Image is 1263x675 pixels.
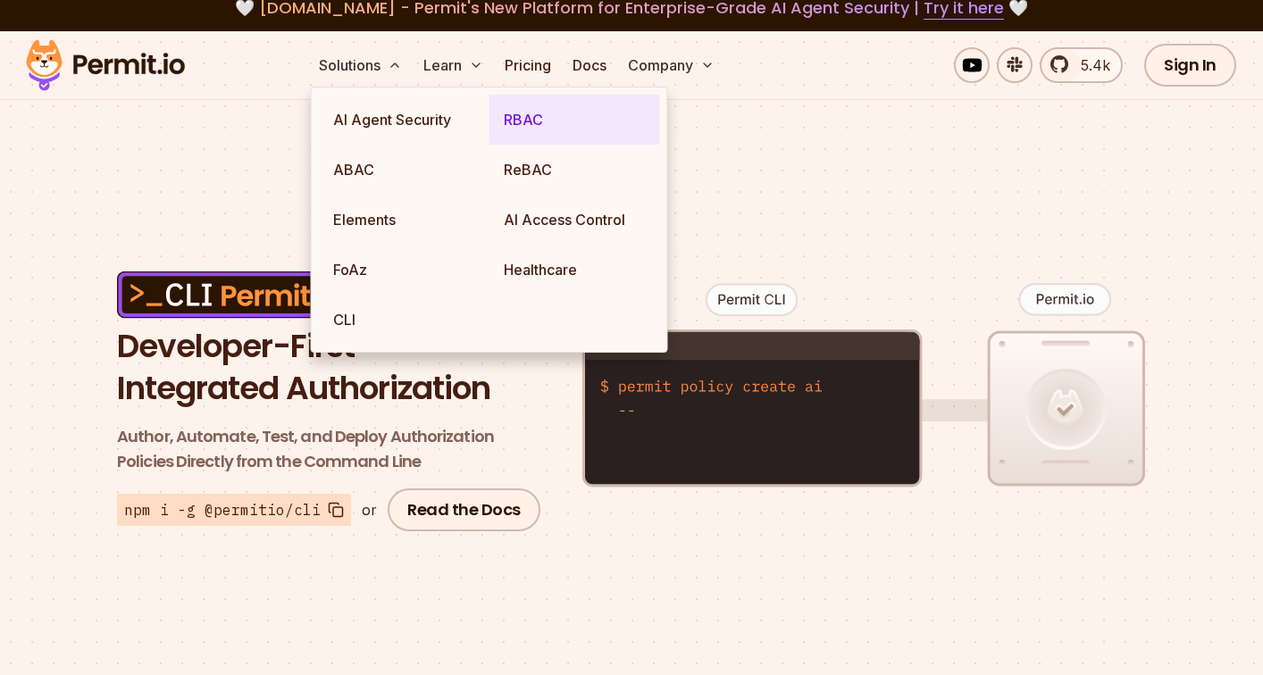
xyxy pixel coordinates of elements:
span: npm i -g @permitio/cli [124,499,321,521]
a: ReBAC [489,145,660,195]
button: Solutions [312,47,409,83]
a: AI Agent Security [319,95,489,145]
p: Policies Directly from the Command Line [117,424,546,474]
a: Elements [319,195,489,245]
button: Company [621,47,722,83]
a: CLI [319,295,489,345]
a: Pricing [498,47,558,83]
a: ABAC [319,145,489,195]
a: Sign In [1144,44,1236,87]
div: or [362,499,377,521]
button: npm i -g @permitio/cli [117,494,351,526]
button: Learn [416,47,490,83]
a: FoAz [319,245,489,295]
span: Author, Automate, Test, and Deploy Authorization [117,424,546,449]
span: 5.4k [1070,54,1110,76]
a: Read the Docs [388,488,540,531]
a: Healthcare [489,245,660,295]
a: 5.4k [1040,47,1123,83]
a: RBAC [489,95,660,145]
a: Docs [565,47,614,83]
a: AI Access Control [489,195,660,245]
h1: Developer-First Integrated Authorization [117,326,546,410]
img: Permit logo [18,35,193,96]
